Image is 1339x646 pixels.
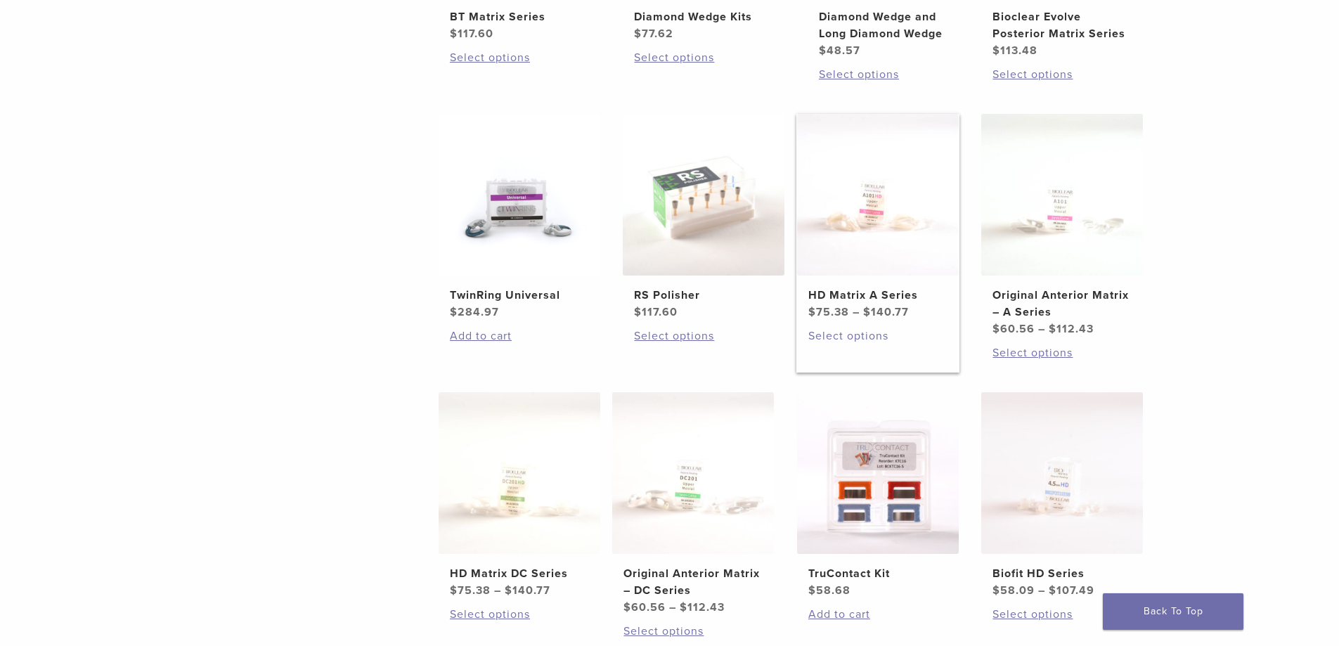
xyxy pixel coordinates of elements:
h2: Bioclear Evolve Posterior Matrix Series [992,8,1132,42]
bdi: 77.62 [634,27,673,41]
img: Original Anterior Matrix - A Series [981,114,1143,276]
img: HD Matrix DC Series [439,392,600,554]
bdi: 284.97 [450,305,499,319]
h2: RS Polisher [634,287,773,304]
span: $ [450,27,458,41]
bdi: 58.68 [808,583,850,597]
span: $ [992,583,1000,597]
span: $ [634,305,642,319]
span: $ [505,583,512,597]
bdi: 60.56 [992,322,1035,336]
a: Select options for “Bioclear Evolve Posterior Matrix Series” [992,66,1132,83]
h2: Original Anterior Matrix – A Series [992,287,1132,321]
h2: Biofit HD Series [992,565,1132,582]
span: $ [623,600,631,614]
a: Original Anterior Matrix - A SeriesOriginal Anterior Matrix – A Series [981,114,1144,337]
bdi: 112.43 [1049,322,1094,336]
a: RS PolisherRS Polisher $117.60 [622,114,786,321]
span: – [1038,583,1045,597]
span: – [669,600,676,614]
a: Select options for “Original Anterior Matrix - A Series” [992,344,1132,361]
span: $ [1049,583,1056,597]
img: HD Matrix A Series [797,114,959,276]
a: Select options for “RS Polisher” [634,328,773,344]
span: – [1038,322,1045,336]
h2: Diamond Wedge Kits [634,8,773,25]
span: $ [450,305,458,319]
span: $ [634,27,642,41]
span: $ [863,305,871,319]
span: $ [992,44,1000,58]
a: Select options for “Diamond Wedge Kits” [634,49,773,66]
span: $ [808,583,816,597]
a: Select options for “HD Matrix A Series” [808,328,947,344]
a: Back To Top [1103,593,1243,630]
span: – [494,583,501,597]
span: $ [992,322,1000,336]
span: $ [808,305,816,319]
bdi: 60.56 [623,600,666,614]
h2: TwinRing Universal [450,287,589,304]
bdi: 140.77 [505,583,550,597]
span: – [853,305,860,319]
a: HD Matrix DC SeriesHD Matrix DC Series [438,392,602,599]
h2: HD Matrix DC Series [450,565,589,582]
a: Select options for “Diamond Wedge and Long Diamond Wedge” [819,66,958,83]
bdi: 117.60 [634,305,678,319]
h2: Original Anterior Matrix – DC Series [623,565,763,599]
span: $ [1049,322,1056,336]
a: Biofit HD SeriesBiofit HD Series [981,392,1144,599]
bdi: 107.49 [1049,583,1094,597]
a: Add to cart: “TwinRing Universal” [450,328,589,344]
img: RS Polisher [623,114,784,276]
bdi: 112.43 [680,600,725,614]
span: $ [450,583,458,597]
img: Original Anterior Matrix - DC Series [612,392,774,554]
h2: HD Matrix A Series [808,287,947,304]
bdi: 75.38 [450,583,491,597]
a: Select options for “HD Matrix DC Series” [450,606,589,623]
h2: TruContact Kit [808,565,947,582]
bdi: 140.77 [863,305,909,319]
a: Select options for “Biofit HD Series” [992,606,1132,623]
span: $ [680,600,687,614]
img: Biofit HD Series [981,392,1143,554]
img: TwinRing Universal [439,114,600,276]
a: HD Matrix A SeriesHD Matrix A Series [796,114,960,321]
bdi: 75.38 [808,305,849,319]
bdi: 113.48 [992,44,1037,58]
h2: Diamond Wedge and Long Diamond Wedge [819,8,958,42]
bdi: 117.60 [450,27,493,41]
a: Original Anterior Matrix - DC SeriesOriginal Anterior Matrix – DC Series [612,392,775,616]
a: Select options for “Original Anterior Matrix - DC Series” [623,623,763,640]
span: $ [819,44,827,58]
bdi: 58.09 [992,583,1035,597]
bdi: 48.57 [819,44,860,58]
a: TwinRing UniversalTwinRing Universal $284.97 [438,114,602,321]
a: TruContact KitTruContact Kit $58.68 [796,392,960,599]
h2: BT Matrix Series [450,8,589,25]
a: Add to cart: “TruContact Kit” [808,606,947,623]
a: Select options for “BT Matrix Series” [450,49,589,66]
img: TruContact Kit [797,392,959,554]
